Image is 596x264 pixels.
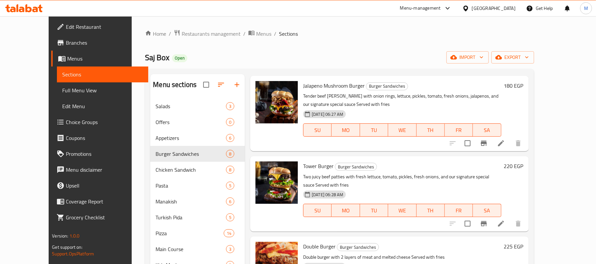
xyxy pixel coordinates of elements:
[497,220,505,228] a: Edit menu item
[309,192,346,198] span: [DATE] 06:28 AM
[391,206,414,215] span: WE
[174,29,241,38] a: Restaurants management
[366,82,408,90] div: Burger Sandwiches
[156,229,224,237] span: Pizza
[334,125,357,135] span: MO
[51,35,148,51] a: Branches
[447,206,470,215] span: FR
[279,30,298,38] span: Sections
[172,54,187,62] div: Open
[363,125,386,135] span: TU
[169,30,171,38] li: /
[473,204,501,217] button: SA
[226,198,234,205] div: items
[303,242,336,251] span: Double Burger
[156,182,226,190] span: Pasta
[476,135,492,151] button: Branch-specific-item
[497,53,529,62] span: export
[156,102,226,110] span: Salads
[473,123,501,137] button: SA
[156,245,226,253] div: Main Course
[476,216,492,232] button: Branch-specific-item
[182,30,241,38] span: Restaurants management
[226,246,234,252] span: 3
[226,183,234,189] span: 5
[52,243,82,251] span: Get support on:
[446,51,489,64] button: import
[150,130,245,146] div: Appetizers6
[335,163,377,171] div: Burger Sandwiches
[57,82,148,98] a: Full Menu View
[156,213,226,221] div: Turkish Pida
[52,249,94,258] a: Support.OpsPlatform
[388,204,416,217] button: WE
[337,243,379,251] span: Burger Sandwiches
[62,102,143,110] span: Edit Menu
[472,5,516,12] div: [GEOGRAPHIC_DATA]
[145,29,534,38] nav: breadcrumb
[172,55,187,61] span: Open
[52,232,68,240] span: Version:
[452,53,483,62] span: import
[69,232,80,240] span: 1.0.0
[226,167,234,173] span: 8
[51,51,148,66] a: Menus
[360,204,388,217] button: TU
[156,166,226,174] span: Chicken Sandwich
[337,243,379,251] div: Burger Sandwiches
[66,39,143,47] span: Branches
[66,23,143,31] span: Edit Restaurant
[226,134,234,142] div: items
[156,198,226,205] span: Manakish
[51,146,148,162] a: Promotions
[156,118,226,126] span: Offers
[62,86,143,94] span: Full Menu View
[400,4,441,12] div: Menu-management
[256,30,271,38] span: Menus
[66,198,143,205] span: Coverage Report
[150,241,245,257] div: Main Course3
[332,123,360,137] button: MO
[417,204,445,217] button: TH
[497,139,505,147] a: Edit menu item
[66,213,143,221] span: Grocery Checklist
[461,136,475,150] span: Select to update
[332,204,360,217] button: MO
[510,135,526,151] button: delete
[461,217,475,231] span: Select to update
[504,81,524,90] h6: 180 EGP
[445,204,473,217] button: FR
[491,51,534,64] button: export
[66,118,143,126] span: Choice Groups
[156,134,226,142] span: Appetizers
[51,209,148,225] a: Grocery Checklist
[150,194,245,209] div: Manakish6
[66,166,143,174] span: Menu disclaimer
[303,92,501,109] p: Tender beef [PERSON_NAME] with onion rings, lettuce, pickles, tomato, fresh onions, jalapenos, an...
[150,178,245,194] div: Pasta5
[224,230,234,237] span: 14
[226,102,234,110] div: items
[62,70,143,78] span: Sections
[66,182,143,190] span: Upsell
[51,194,148,209] a: Coverage Report
[419,206,442,215] span: TH
[504,242,524,251] h6: 225 EGP
[226,214,234,221] span: 5
[150,162,245,178] div: Chicken Sandwich8
[306,206,329,215] span: SU
[51,114,148,130] a: Choice Groups
[51,130,148,146] a: Coupons
[303,253,501,261] p: Double burger with 2 layers of meat and melted cheese Served with fries
[363,206,386,215] span: TU
[447,125,470,135] span: FR
[417,123,445,137] button: TH
[226,103,234,110] span: 3
[306,125,329,135] span: SU
[476,206,498,215] span: SA
[224,229,234,237] div: items
[156,150,226,158] span: Burger Sandwiches
[51,162,148,178] a: Menu disclaimer
[419,125,442,135] span: TH
[303,204,332,217] button: SU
